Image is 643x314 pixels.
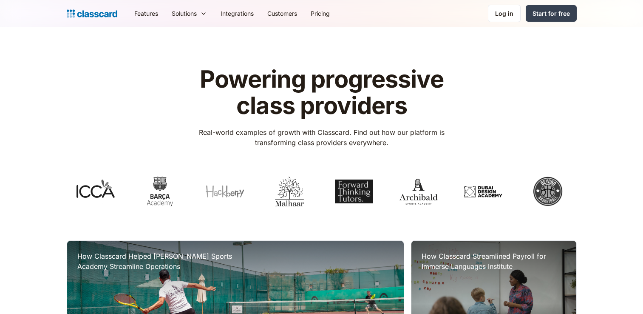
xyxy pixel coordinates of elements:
[533,9,570,18] div: Start for free
[172,9,197,18] div: Solutions
[77,251,247,271] h3: How Classcard Helped [PERSON_NAME] Sports Academy Streamline Operations
[261,4,304,23] a: Customers
[127,4,165,23] a: Features
[214,4,261,23] a: Integrations
[187,66,456,119] h1: Powering progressive class providers
[495,9,513,18] div: Log in
[165,4,214,23] div: Solutions
[422,251,566,271] h3: How Classcard Streamlined Payroll for Immerse Languages Institute
[67,8,117,20] a: home
[526,5,577,22] a: Start for free
[187,127,456,148] p: Real-world examples of growth with Classcard. Find out how our platform is transforming class pro...
[304,4,337,23] a: Pricing
[488,5,521,22] a: Log in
